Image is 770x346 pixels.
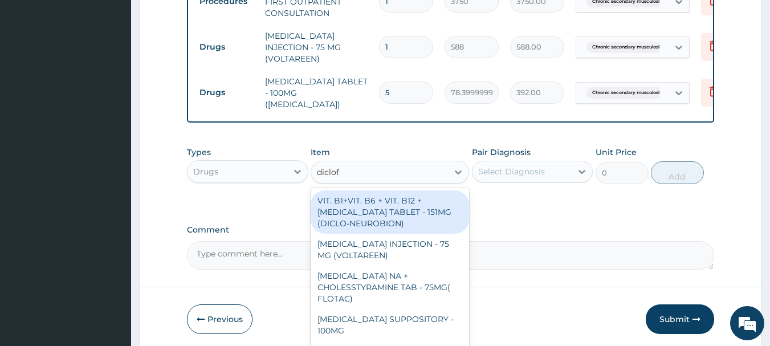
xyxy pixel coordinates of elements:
td: [MEDICAL_DATA] TABLET - 100MG ([MEDICAL_DATA]) [259,70,373,116]
label: Comment [187,225,715,235]
div: [MEDICAL_DATA] SUPPOSITORY - 100MG [311,309,469,341]
div: Drugs [193,166,218,177]
span: Chronic secondary musculoskele... [586,42,677,53]
button: Add [651,161,704,184]
button: Submit [646,304,714,334]
label: Pair Diagnosis [472,146,531,158]
div: Minimize live chat window [187,6,214,33]
label: Types [187,148,211,157]
div: [MEDICAL_DATA] INJECTION - 75 MG (VOLTAREEN) [311,234,469,266]
textarea: Type your message and hit 'Enter' [6,227,217,267]
div: [MEDICAL_DATA] NA + CHOLESSTYRAMINE TAB - 75MG( FLOTAC) [311,266,469,309]
div: Chat with us now [59,64,192,79]
td: Drugs [194,36,259,58]
span: Chronic secondary musculoskele... [586,87,677,99]
label: Item [311,146,330,158]
button: Previous [187,304,252,334]
img: d_794563401_company_1708531726252_794563401 [21,57,46,86]
td: Drugs [194,82,259,103]
div: Select Diagnosis [478,166,545,177]
div: VIT. B1+VIT. B6 + VIT. B12 + [MEDICAL_DATA] TABLET - 151MG (DICLO-NEUROBION) [311,190,469,234]
label: Unit Price [596,146,637,158]
td: [MEDICAL_DATA] INJECTION - 75 MG (VOLTAREEN) [259,25,373,70]
span: We're online! [66,101,157,217]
